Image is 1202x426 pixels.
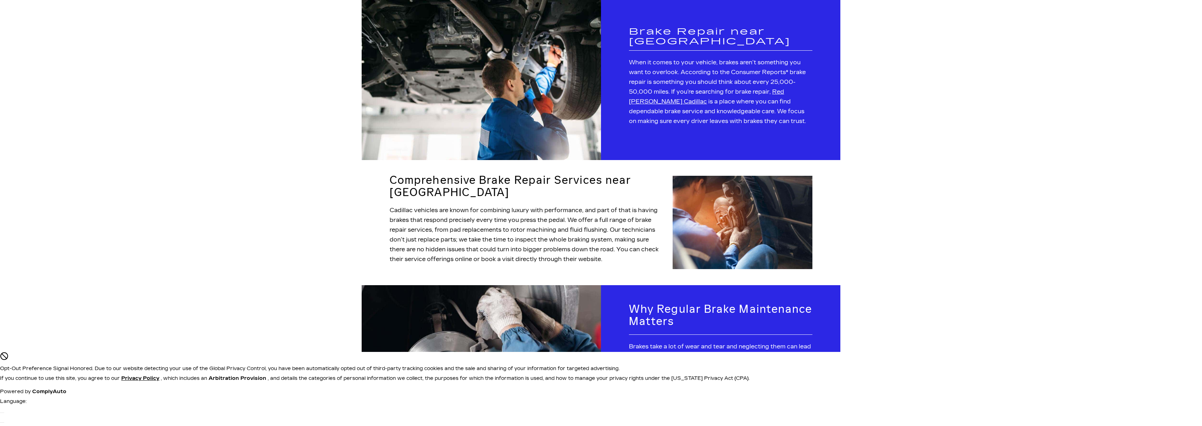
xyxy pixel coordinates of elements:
strong: Arbitration Provision [209,375,266,381]
a: Privacy Policy [121,375,161,381]
p: When it comes to your vehicle, brakes aren’t something you want to overlook. According to the Con... [629,58,812,126]
h2: Why Regular Brake Maintenance Matters [629,303,812,327]
a: ComplyAuto [32,389,66,395]
h1: Brake Repair near [GEOGRAPHIC_DATA] [629,27,812,47]
h2: Comprehensive Brake Repair Services near [GEOGRAPHIC_DATA] [390,174,664,198]
img: Comprehensive Brake Repair Services near Me [673,176,812,269]
p: Brakes take a lot of wear and tear and neglecting them can lead to more costly repairs or dangero... [629,342,812,420]
a: Red [PERSON_NAME] Cadillac [629,88,784,105]
u: Privacy Policy [121,375,159,381]
a: service offerings [405,256,454,262]
p: Cadillac vehicles are known for combining luxury with performance, and part of that is having bra... [390,205,664,264]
